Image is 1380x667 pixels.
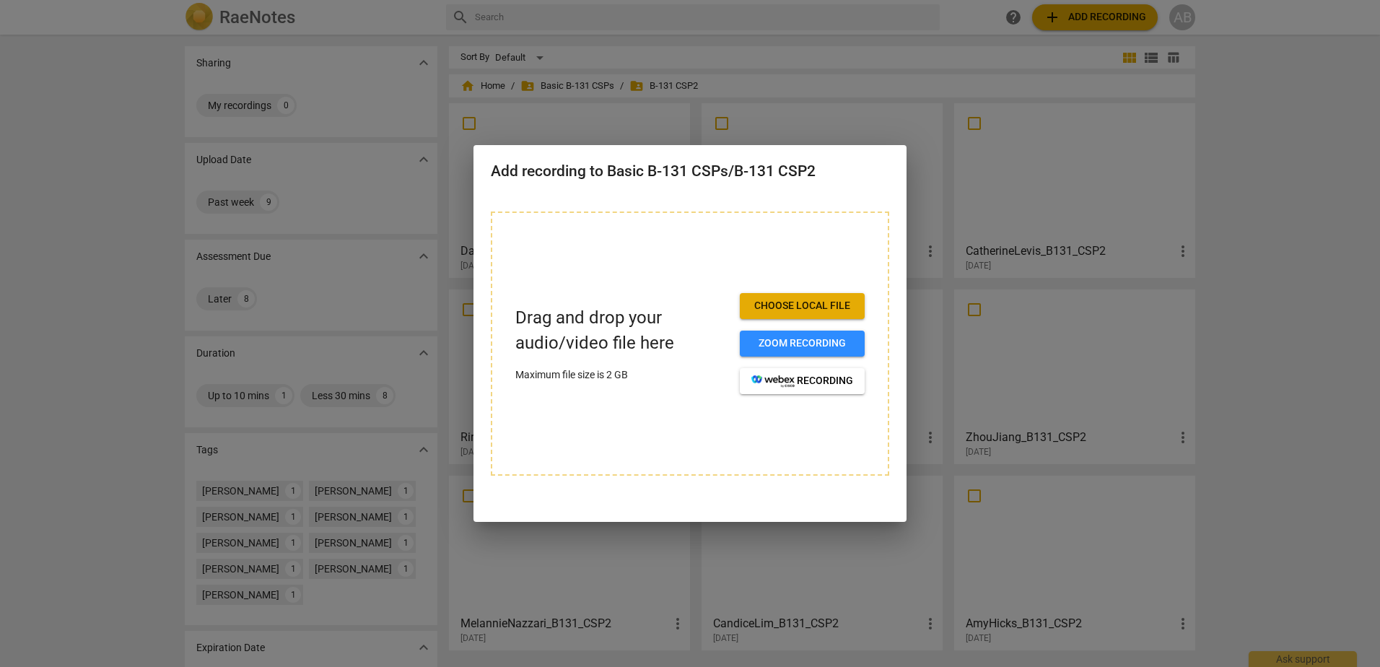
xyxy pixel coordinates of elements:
[751,299,853,313] span: Choose local file
[740,368,865,394] button: recording
[740,293,865,319] button: Choose local file
[515,305,728,356] p: Drag and drop your audio/video file here
[491,162,889,180] h2: Add recording to Basic B-131 CSPs/B-131 CSP2
[515,367,728,383] p: Maximum file size is 2 GB
[751,374,853,388] span: recording
[740,331,865,357] button: Zoom recording
[751,336,853,351] span: Zoom recording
